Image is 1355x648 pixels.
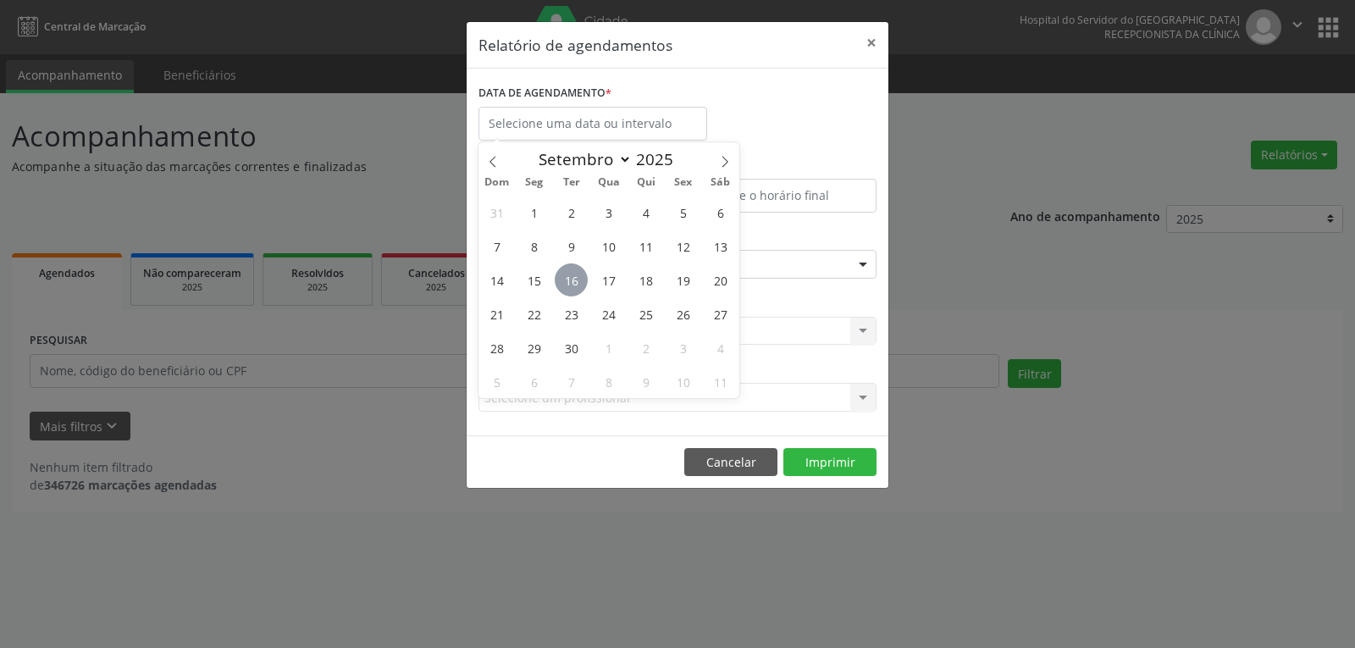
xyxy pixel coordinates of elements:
span: Setembro 21, 2025 [480,297,513,330]
input: Selecione uma data ou intervalo [478,107,707,141]
span: Setembro 4, 2025 [629,196,662,229]
span: Setembro 9, 2025 [555,230,588,263]
span: Sáb [702,177,739,188]
span: Outubro 7, 2025 [555,365,588,398]
button: Close [854,22,888,64]
h5: Relatório de agendamentos [478,34,672,56]
label: DATA DE AGENDAMENTO [478,80,611,107]
input: Selecione o horário final [682,179,877,213]
span: Setembro 16, 2025 [555,263,588,296]
span: Outubro 9, 2025 [629,365,662,398]
input: Year [632,148,688,170]
select: Month [530,147,632,171]
span: Setembro 3, 2025 [592,196,625,229]
span: Setembro 8, 2025 [517,230,550,263]
span: Setembro 20, 2025 [704,263,737,296]
span: Setembro 28, 2025 [480,331,513,364]
span: Outubro 5, 2025 [480,365,513,398]
span: Setembro 5, 2025 [666,196,700,229]
span: Setembro 22, 2025 [517,297,550,330]
span: Setembro 2, 2025 [555,196,588,229]
span: Setembro 10, 2025 [592,230,625,263]
span: Qui [628,177,665,188]
button: Cancelar [684,448,777,477]
span: Setembro 6, 2025 [704,196,737,229]
span: Setembro 14, 2025 [480,263,513,296]
span: Setembro 25, 2025 [629,297,662,330]
span: Ter [553,177,590,188]
span: Outubro 10, 2025 [666,365,700,398]
span: Setembro 17, 2025 [592,263,625,296]
span: Setembro 1, 2025 [517,196,550,229]
span: Outubro 2, 2025 [629,331,662,364]
span: Setembro 24, 2025 [592,297,625,330]
span: Outubro 1, 2025 [592,331,625,364]
label: ATÉ [682,152,877,179]
span: Qua [590,177,628,188]
span: Outubro 3, 2025 [666,331,700,364]
button: Imprimir [783,448,877,477]
span: Setembro 7, 2025 [480,230,513,263]
span: Outubro 6, 2025 [517,365,550,398]
span: Setembro 27, 2025 [704,297,737,330]
span: Setembro 30, 2025 [555,331,588,364]
span: Setembro 19, 2025 [666,263,700,296]
span: Outubro 11, 2025 [704,365,737,398]
span: Setembro 23, 2025 [555,297,588,330]
span: Seg [516,177,553,188]
span: Sex [665,177,702,188]
span: Outubro 4, 2025 [704,331,737,364]
span: Dom [478,177,516,188]
span: Outubro 8, 2025 [592,365,625,398]
span: Setembro 26, 2025 [666,297,700,330]
span: Setembro 15, 2025 [517,263,550,296]
span: Setembro 29, 2025 [517,331,550,364]
span: Setembro 13, 2025 [704,230,737,263]
span: Setembro 18, 2025 [629,263,662,296]
span: Setembro 12, 2025 [666,230,700,263]
span: Setembro 11, 2025 [629,230,662,263]
span: Agosto 31, 2025 [480,196,513,229]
